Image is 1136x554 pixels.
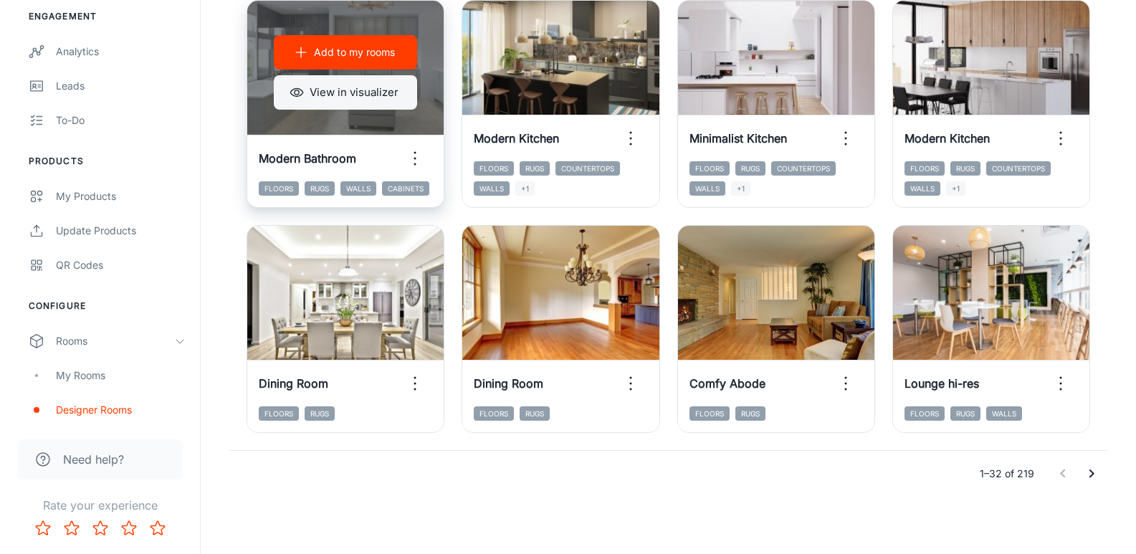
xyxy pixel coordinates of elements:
span: Countertops [986,161,1051,176]
h6: Comfy Abode [689,375,765,392]
span: Rugs [305,406,335,421]
button: Rate 4 star [115,514,143,543]
div: Designer Rooms [56,402,186,418]
span: Walls [689,181,725,196]
span: Rugs [950,161,980,176]
span: Countertops [555,161,620,176]
span: Rugs [520,161,550,176]
div: My Products [56,188,186,204]
div: My Rooms [56,368,186,383]
span: Floors [259,406,299,421]
p: 1–32 of 219 [980,466,1034,482]
h6: Modern Kitchen [904,130,990,147]
span: Countertops [771,161,836,176]
h6: Minimalist Kitchen [689,130,787,147]
button: Rate 3 star [86,514,115,543]
button: Rate 5 star [143,514,172,543]
button: Go to next page [1077,459,1106,488]
span: Floors [904,406,945,421]
span: Need help? [63,451,124,468]
h6: Lounge hi-res [904,375,979,392]
div: Rooms [56,333,174,349]
span: Rugs [735,161,765,176]
span: Walls [986,406,1022,421]
span: Cabinets [382,181,429,196]
span: Walls [474,181,510,196]
span: Floors [474,406,514,421]
div: To-do [56,113,186,128]
span: Walls [340,181,376,196]
span: +1 [731,181,750,196]
h6: Dining Room [259,375,328,392]
div: Analytics [56,44,186,59]
h6: Modern Bathroom [259,150,356,167]
span: Floors [904,161,945,176]
span: +1 [515,181,535,196]
p: Add to my rooms [314,44,395,60]
span: Floors [689,406,730,421]
div: Leads [56,78,186,94]
span: Rugs [735,406,765,421]
span: Floors [259,181,299,196]
span: Floors [474,161,514,176]
span: Rugs [305,181,335,196]
span: Rugs [520,406,550,421]
h6: Dining Room [474,375,543,392]
div: Update Products [56,223,186,239]
p: Rate your experience [11,497,188,514]
span: Walls [904,181,940,196]
span: Rugs [950,406,980,421]
div: QR Codes [56,257,186,273]
span: +1 [946,181,965,196]
button: View in visualizer [274,75,417,110]
button: Add to my rooms [274,35,417,70]
h6: Modern Kitchen [474,130,559,147]
button: Rate 1 star [29,514,57,543]
button: Rate 2 star [57,514,86,543]
span: Floors [689,161,730,176]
